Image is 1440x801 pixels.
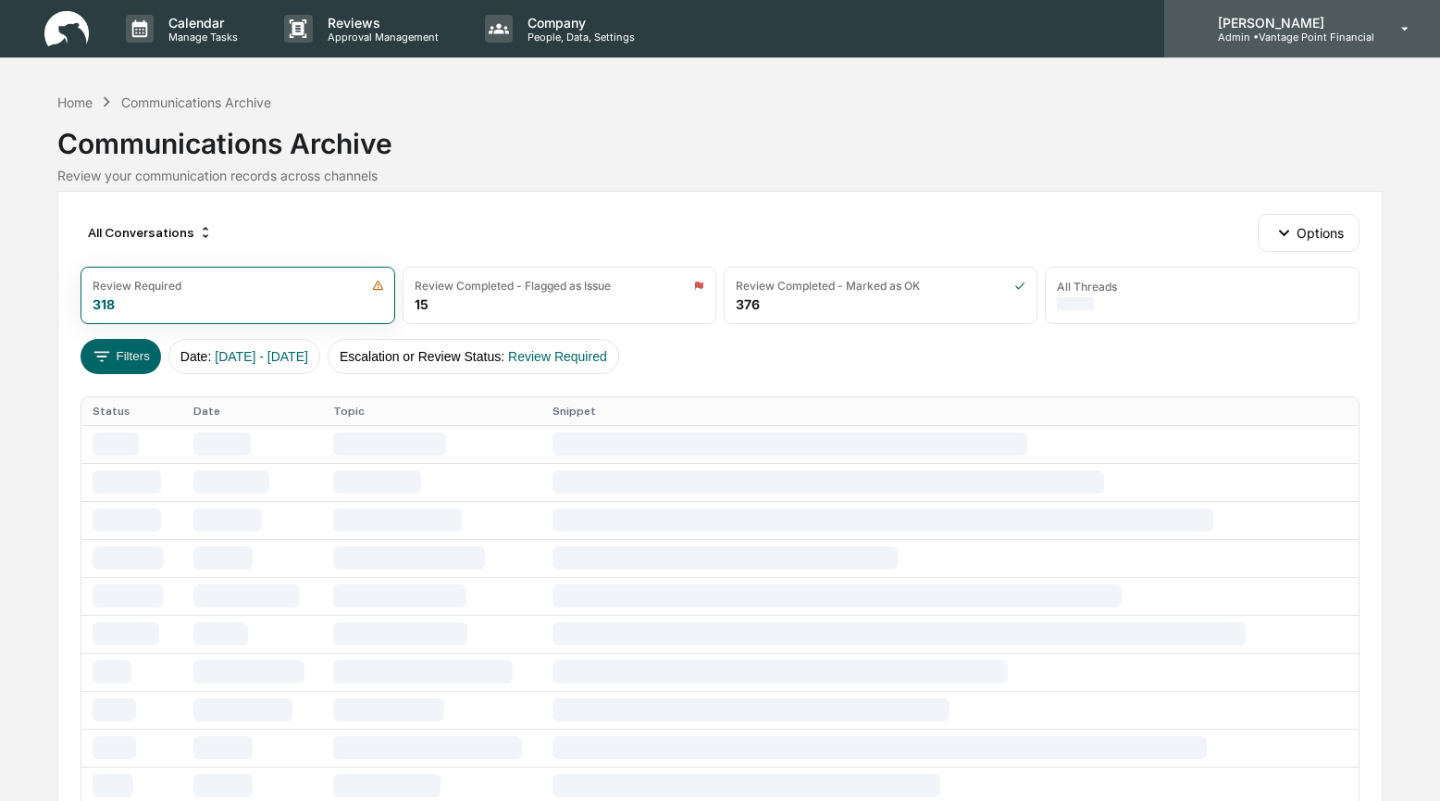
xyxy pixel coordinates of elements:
[736,296,760,312] div: 376
[313,31,448,44] p: Approval Management
[693,280,704,292] img: icon
[736,279,920,293] div: Review Completed - Marked as OK
[57,112,1383,160] div: Communications Archive
[182,397,322,425] th: Date
[121,94,271,110] div: Communications Archive
[508,349,607,364] span: Review Required
[81,339,161,374] button: Filters
[1203,31,1374,44] p: Admin • Vantage Point Financial
[11,12,124,45] a: 🔎Data Lookup
[81,218,220,247] div: All Conversations
[372,280,384,292] img: icon
[154,31,247,44] p: Manage Tasks
[215,349,308,364] span: [DATE] - [DATE]
[1057,280,1117,294] div: All Threads
[44,11,89,47] img: logo
[19,21,33,36] div: 🔎
[513,31,644,44] p: People, Data, Settings
[415,279,611,293] div: Review Completed - Flagged as Issue
[1258,214,1359,251] button: Options
[93,279,181,293] div: Review Required
[328,339,619,374] button: Escalation or Review Status:Review Required
[81,397,181,425] th: Status
[313,15,448,31] p: Reviews
[57,94,93,110] div: Home
[541,397,1358,425] th: Snippet
[415,296,428,312] div: 15
[168,339,320,374] button: Date:[DATE] - [DATE]
[130,64,224,79] a: Powered byPylon
[184,65,224,79] span: Pylon
[1203,15,1374,31] p: [PERSON_NAME]
[513,15,644,31] p: Company
[37,19,117,38] span: Data Lookup
[154,15,247,31] p: Calendar
[57,168,1383,183] div: Review your communication records across channels
[93,296,115,312] div: 318
[1014,280,1025,292] img: icon
[322,397,541,425] th: Topic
